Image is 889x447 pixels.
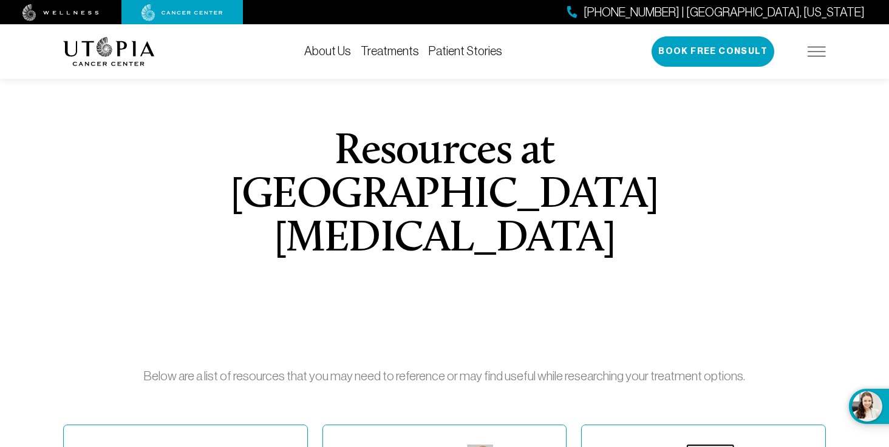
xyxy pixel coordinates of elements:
h1: Resources at [GEOGRAPHIC_DATA][MEDICAL_DATA] [203,130,687,261]
a: Treatments [361,44,419,58]
img: wellness [22,4,99,21]
button: Book Free Consult [652,36,774,67]
img: icon-hamburger [808,47,826,56]
a: Patient Stories [429,44,502,58]
a: About Us [304,44,351,58]
p: Below are a list of resources that you may need to reference or may find useful while researching... [95,366,793,386]
img: logo [63,37,155,66]
a: [PHONE_NUMBER] | [GEOGRAPHIC_DATA], [US_STATE] [567,4,865,21]
span: [PHONE_NUMBER] | [GEOGRAPHIC_DATA], [US_STATE] [584,4,865,21]
img: cancer center [141,4,223,21]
